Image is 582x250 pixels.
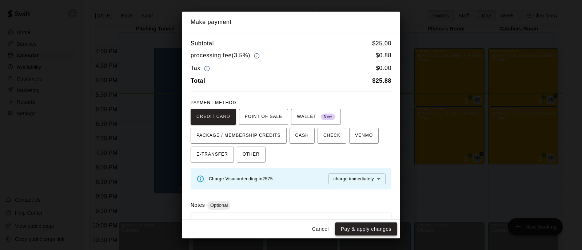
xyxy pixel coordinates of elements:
[191,51,262,61] h6: processing fee ( 3.5% )
[318,128,346,144] button: CHECK
[182,12,400,33] h2: Make payment
[191,39,214,48] h6: Subtotal
[191,63,212,73] h6: Tax
[355,130,373,142] span: VENMO
[196,130,281,142] span: PACKAGE / MEMBERSHIP CREDITS
[245,111,282,123] span: POINT OF SALE
[239,109,288,125] button: POINT OF SALE
[191,128,287,144] button: PACKAGE / MEMBERSHIP CREDITS
[237,147,266,163] button: OTHER
[191,100,236,105] span: PAYMENT METHOD
[191,78,205,84] b: Total
[309,222,332,236] button: Cancel
[376,51,391,61] h6: $ 0.88
[323,130,340,142] span: CHECK
[291,109,341,125] button: WALLET New
[372,39,391,48] h6: $ 25.00
[209,176,273,181] span: Charge Visa card ending in 2575
[191,109,236,125] button: CREDIT CARD
[349,128,379,144] button: VENMO
[196,149,228,160] span: E-TRANSFER
[290,128,315,144] button: CASH
[207,202,231,208] span: Optional
[376,63,391,73] h6: $ 0.00
[295,130,309,142] span: CASH
[196,111,230,123] span: CREDIT CARD
[297,111,335,123] span: WALLET
[321,112,335,122] span: New
[334,176,374,181] span: charge immediately
[191,202,205,208] label: Notes
[335,222,397,236] button: Pay & apply changes
[191,147,234,163] button: E-TRANSFER
[243,149,260,160] span: OTHER
[372,78,391,84] b: $ 25.88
